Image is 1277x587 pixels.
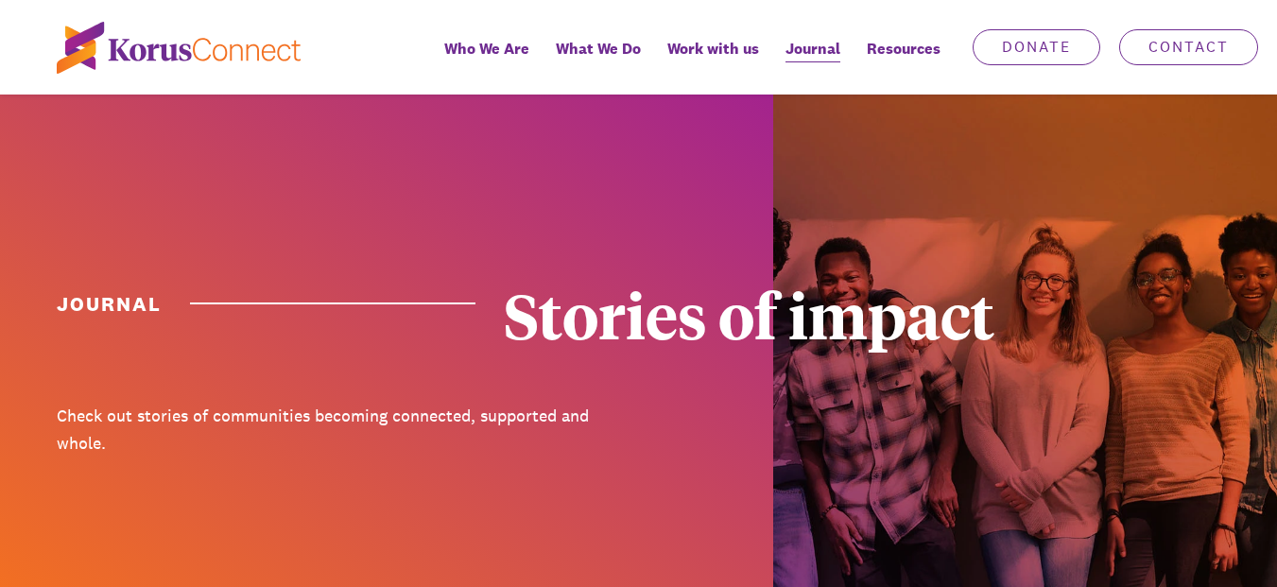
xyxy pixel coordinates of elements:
a: Who We Are [431,26,543,95]
a: What We Do [543,26,654,95]
span: Journal [785,35,840,62]
div: Stories of impact [504,284,1072,346]
span: Who We Are [444,35,529,62]
img: korus-connect%2Fc5177985-88d5-491d-9cd7-4a1febad1357_logo.svg [57,22,301,74]
a: Journal [772,26,854,95]
a: Contact [1119,29,1258,65]
h1: Journal [57,290,475,318]
div: Resources [854,26,954,95]
span: Work with us [667,35,759,62]
span: What We Do [556,35,641,62]
p: Check out stories of communities becoming connected, supported and whole. [57,403,625,458]
a: Work with us [654,26,772,95]
a: Donate [973,29,1100,65]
